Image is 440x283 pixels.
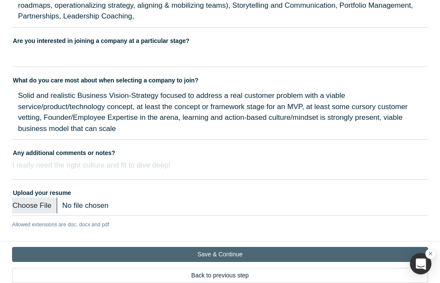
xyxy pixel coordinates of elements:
[12,268,428,283] button: Back to previous step
[12,73,428,85] label: What do you care most about when selecting a company to join?
[12,158,428,180] div: rdw-wrapper
[12,146,428,158] label: Any additional comments or notes?
[12,33,428,46] label: Are you interested in joining a company at a particular stage?
[13,88,428,137] div: rdw-editor
[13,48,428,64] div: rdw-editor
[12,222,109,228] small: Allowed extensions are doc, docx and pdf
[12,247,428,262] button: Save & Continue
[13,160,428,176] div: rdw-editor
[12,85,428,140] div: rdw-wrapper
[18,91,410,133] span: Solid and realistic Business Vision-Strategy focused to address a real customer problem with a vi...
[12,46,428,67] div: rdw-wrapper
[12,186,428,198] label: Upload your resume
[12,159,171,172] div: I really need the right culture and fit to dive deep!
